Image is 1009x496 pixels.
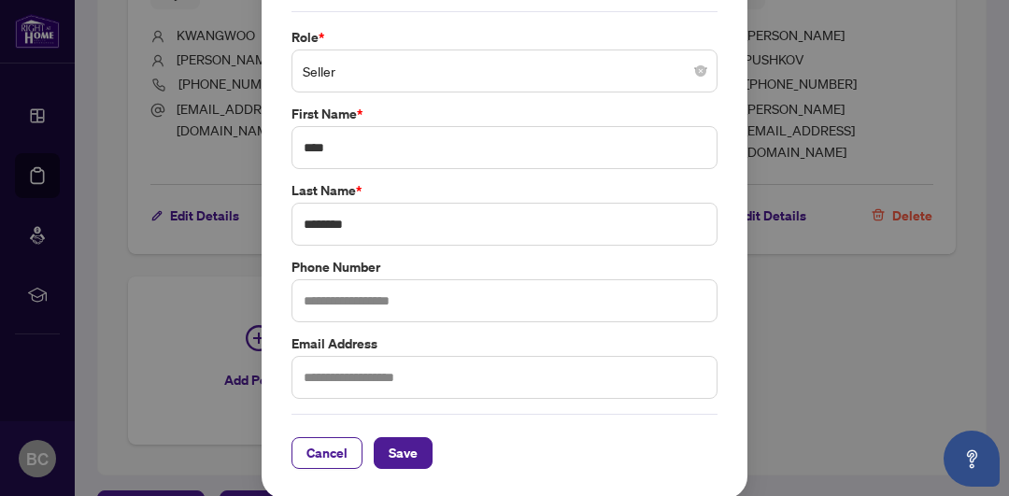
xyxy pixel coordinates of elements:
button: Save [374,437,433,469]
span: Save [389,438,418,468]
label: Role [291,27,718,48]
span: Seller [303,53,706,89]
label: Email Address [291,333,718,354]
span: close-circle [695,65,706,77]
label: Phone Number [291,257,718,277]
label: Last Name [291,180,718,201]
button: Open asap [944,431,1000,487]
span: Cancel [306,438,348,468]
button: Cancel [291,437,362,469]
label: First Name [291,104,718,124]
